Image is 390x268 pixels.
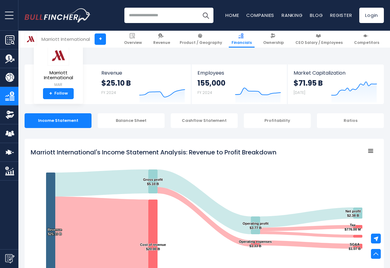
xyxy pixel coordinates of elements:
span: Ownership [263,40,284,45]
a: Financials [229,31,255,48]
div: Marriott International [41,36,90,43]
small: FY 2024 [197,90,212,95]
div: Profitability [244,113,311,128]
div: Income Statement [25,113,92,128]
img: Bullfincher logo [25,8,91,22]
text: Cost of revenue $20.00 B [140,243,166,251]
tspan: Marriott International's Income Statement Analysis: Revenue to Profit Breakdown [31,148,276,157]
a: Ranking [282,12,302,18]
a: +Follow [43,88,74,99]
div: Cashflow Statement [171,113,238,128]
img: MAR logo [48,45,69,66]
text: Operating expenses $1.33 B [239,240,272,248]
small: MAR [39,82,78,87]
a: CEO Salary / Employees [293,31,345,48]
span: Revenue [101,70,185,76]
a: Ownership [260,31,287,48]
strong: $25.10 B [101,78,131,88]
a: Login [359,8,384,23]
small: [DATE] [294,90,305,95]
a: Home [225,12,239,18]
span: Revenue [153,40,170,45]
span: Competitors [354,40,379,45]
button: Search [198,8,213,23]
text: Revenue $25.10 B [48,228,62,236]
a: Market Capitalization $71.95 B [DATE] [287,64,383,104]
span: Market Capitalization [294,70,377,76]
small: FY 2024 [101,90,116,95]
span: CEO Salary / Employees [295,40,343,45]
img: Ownership [5,110,14,119]
a: Product / Geography [177,31,225,48]
img: MAR logo [25,33,37,45]
span: Product / Geography [180,40,222,45]
a: Marriott International MAR [38,45,78,88]
span: Financials [232,40,252,45]
text: Net profit $2.38 B [345,209,361,217]
a: Blog [310,12,323,18]
span: Employees [197,70,281,76]
div: Ratios [317,113,384,128]
text: Tax $776.00 M [345,223,361,231]
strong: + [49,91,52,96]
strong: 155,000 [197,78,225,88]
a: Revenue $25.10 B FY 2024 [95,64,191,104]
div: Balance Sheet [98,113,165,128]
a: Employees 155,000 FY 2024 [191,64,287,104]
span: Marriott International [39,70,78,80]
strong: $71.95 B [294,78,323,88]
span: Overview [124,40,142,45]
a: Companies [246,12,274,18]
text: SG&A $1.07 B [349,243,361,251]
text: Operating profit $3.77 B [243,222,269,230]
a: + [95,33,106,45]
text: Gross profit $5.10 B [143,178,163,186]
a: Revenue [150,31,173,48]
a: Overview [121,31,145,48]
a: Register [330,12,352,18]
a: Go to homepage [25,8,91,22]
a: Competitors [351,31,382,48]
